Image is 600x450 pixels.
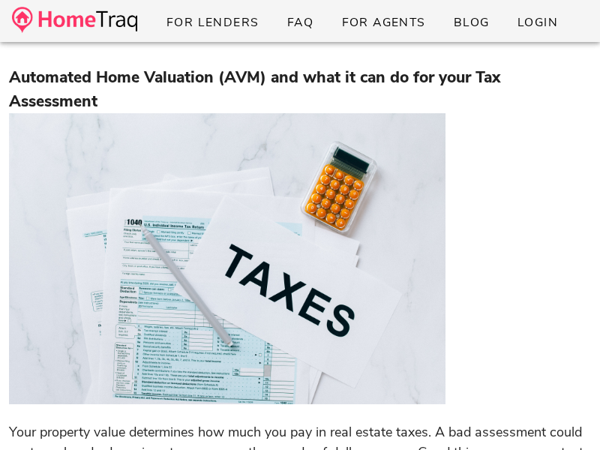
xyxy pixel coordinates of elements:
[9,66,591,113] h3: Automated Home Valuation (AVM) and what it can do for your Tax Assessment
[517,14,558,31] span: Login
[505,9,570,36] a: Login
[328,9,437,36] a: For Agents
[441,9,502,36] a: Blog
[286,14,314,31] span: FAQ
[340,14,425,31] span: For Agents
[12,7,137,33] img: desktop-logo.34a1112.png
[274,9,326,36] a: FAQ
[525,378,600,450] iframe: Chat Widget
[9,113,445,404] img: 9993d080-cad8-11eb-b76a-359b0bc2f5d7-pexels-nataliya-vaitkevich-6863332.jpg
[166,14,259,31] span: For Lenders
[453,14,490,31] span: Blog
[154,9,271,36] a: For Lenders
